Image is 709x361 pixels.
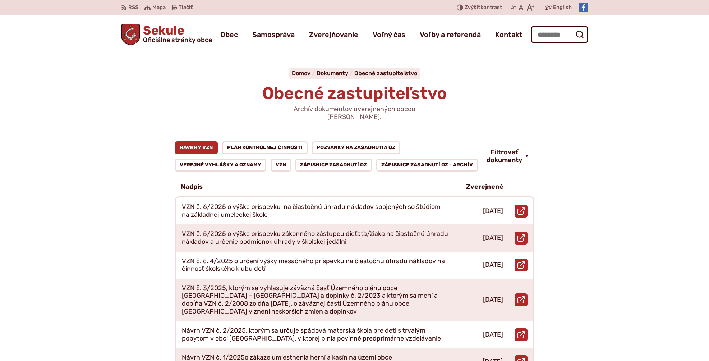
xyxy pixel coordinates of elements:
p: VZN č. 6/2025 o výške príspevku na čiastočnú úhradu nákladov spojených so štúdiom na základnej um... [182,203,449,219]
span: Tlačiť [179,5,193,11]
span: Dokumenty [317,70,348,77]
p: [DATE] [483,207,503,215]
p: [DATE] [483,331,503,339]
a: Obec [220,24,238,45]
span: Obecné zastupiteľstvo [262,83,447,103]
img: Prejsť na Facebook stránku [579,3,588,12]
p: Zverejnené [466,183,503,191]
a: Zápisnice zasadnutí OZ [295,159,372,172]
p: [DATE] [483,261,503,269]
p: VZN č. č. 4/2025 o určení výšky mesačného príspevku na čiastočnú úhradu nákladov na činnosť škols... [182,257,449,273]
a: Verejné vyhlášky a oznamy [175,159,267,172]
a: Domov [292,70,317,77]
span: Oficiálne stránky obce [143,37,212,43]
p: Nadpis [181,183,203,191]
a: Dokumenty [317,70,354,77]
p: VZN č. 3/2025, ktorým sa vyhlasuje záväzná časť Územného plánu obce [GEOGRAPHIC_DATA] – [GEOGRAPH... [182,284,449,315]
a: Kontakt [495,24,522,45]
a: VZN [271,159,291,172]
a: Zápisnice zasadnutí OZ - ARCHÍV [376,159,478,172]
a: Obecné zastupiteľstvo [354,70,417,77]
span: Domov [292,70,310,77]
span: Filtrovať dokumenty [486,148,522,164]
button: Filtrovať dokumenty [480,148,534,164]
a: English [552,3,573,12]
span: English [553,3,572,12]
a: Plán kontrolnej činnosti [222,141,308,154]
p: VZN č. 5/2025 o výške príspevku zákonného zástupcu dieťaťa/žiaka na čiastočnú úhradu nákladov a u... [182,230,449,246]
img: Prejsť na domovskú stránku [121,24,141,45]
a: Samospráva [252,24,295,45]
p: [DATE] [483,234,503,242]
p: Návrh VZN č. 2/2025, ktorým sa určuje spádová materská škola pre deti s trvalým pobytom v obci [G... [182,327,449,342]
a: Pozvánky na zasadnutia OZ [312,141,401,154]
a: Voľný čas [373,24,405,45]
span: Zvýšiť [465,4,480,10]
a: Voľby a referendá [420,24,481,45]
span: Mapa [152,3,166,12]
span: Sekule [140,24,212,43]
p: [DATE] [483,296,503,304]
span: RSS [128,3,138,12]
a: Logo Sekule, prejsť na domovskú stránku. [121,24,212,45]
span: kontrast [465,5,502,11]
p: Archív dokumentov uverejnených obcou [PERSON_NAME]. [268,105,441,121]
a: Návrhy VZN [175,141,218,154]
a: Zverejňovanie [309,24,358,45]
